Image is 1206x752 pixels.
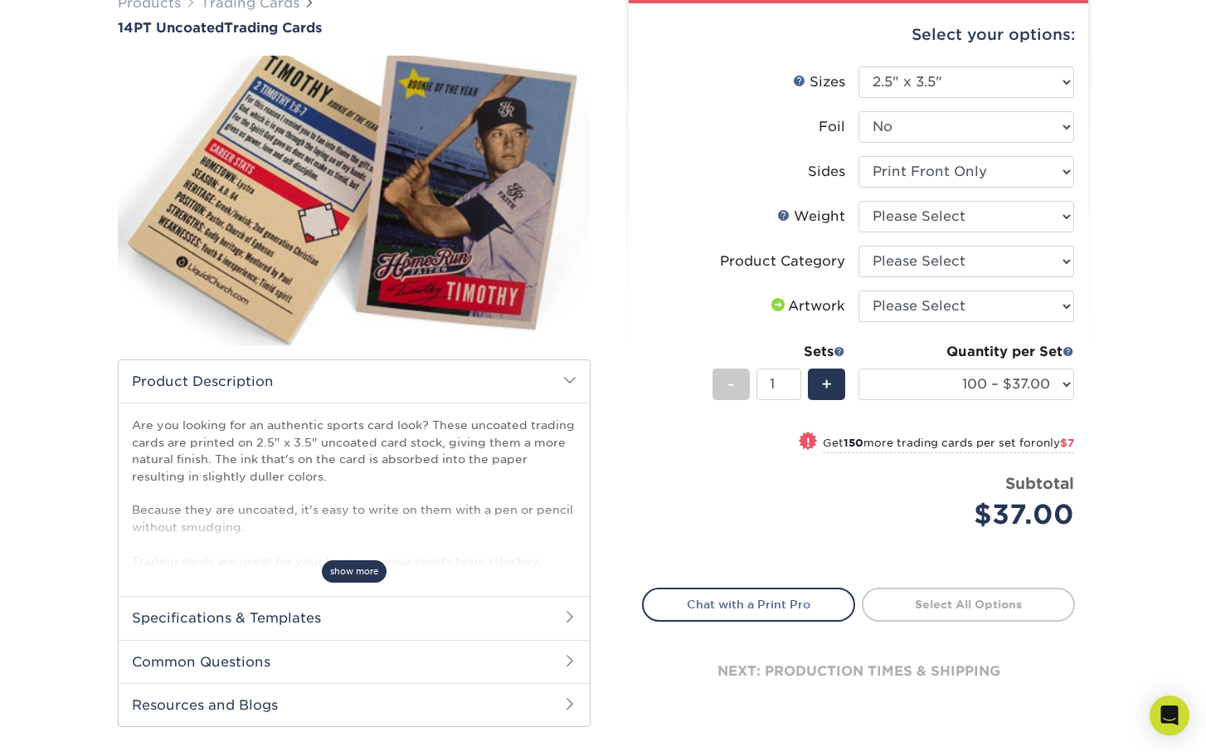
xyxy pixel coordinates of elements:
div: Quantity per Set [858,342,1074,362]
strong: Subtotal [1005,474,1074,492]
a: 14PT UncoatedTrading Cards [118,20,591,36]
h2: Specifications & Templates [119,596,590,639]
span: ! [806,433,810,451]
div: Sides [808,162,845,182]
img: 14PT Uncoated 01 [118,37,591,364]
span: only [1036,437,1074,449]
span: 14PT Uncoated [118,20,224,36]
span: $7 [1060,437,1074,449]
small: Get more trading cards per set for [823,437,1074,453]
span: + [821,372,832,397]
div: Sizes [793,72,845,92]
div: Artwork [768,296,845,316]
div: Sets [712,342,845,362]
div: Open Intercom Messenger [1150,696,1189,735]
p: Are you looking for an authentic sports card look? These uncoated trading cards are printed on 2.... [132,417,576,603]
a: Select All Options [862,588,1075,621]
h1: Trading Cards [118,20,591,36]
h2: Common Questions [119,640,590,683]
h2: Resources and Blogs [119,683,590,726]
div: Foil [819,117,845,137]
h2: Product Description [119,360,590,403]
div: next: production times & shipping [642,622,1075,721]
div: Weight [777,207,845,227]
span: - [727,372,735,397]
a: Chat with a Print Pro [642,588,855,621]
div: Product Category [720,251,845,271]
iframe: Google Customer Reviews [4,701,141,746]
div: Select your options: [642,3,1075,66]
span: show more [322,560,387,583]
div: $37.00 [871,495,1074,535]
strong: 150 [844,437,863,449]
